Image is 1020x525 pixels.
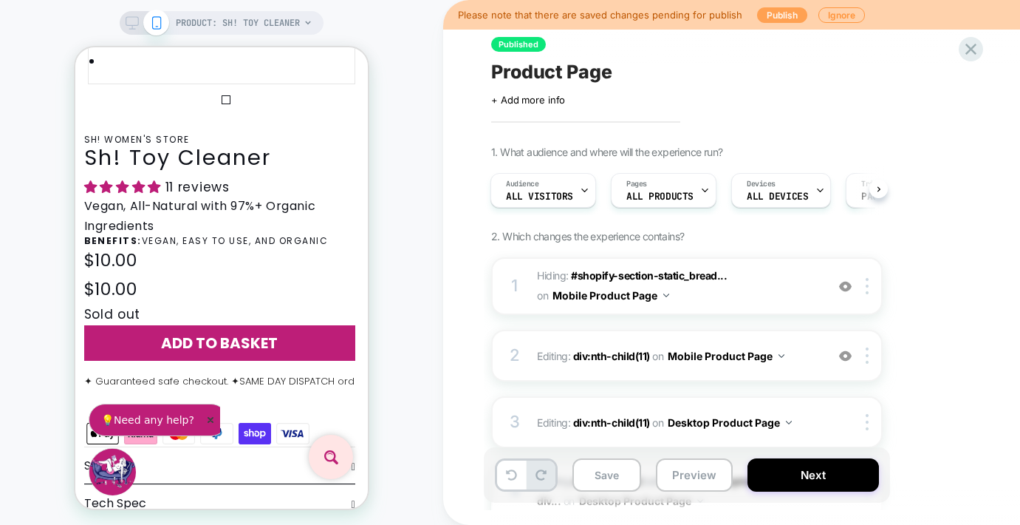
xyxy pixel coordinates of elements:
img: down arrow [663,294,669,297]
img: crossed eye [839,280,852,293]
span: Hiding : [537,266,818,306]
p: Vegan, All-Natural with 97%+ Organic Ingredients [9,149,280,189]
img: Sh! Toy Cleaner - Sh! Women's Store [146,48,155,57]
h1: Sh! Toy Cleaner [9,98,280,123]
span: on [652,413,663,432]
div: 2 [507,341,522,370]
button: Publish [757,7,807,23]
img: close [866,414,869,430]
p: Vegan, Easy to Use, and Organic [9,189,280,199]
img: apple pay [9,373,47,399]
span: $10.00 [9,230,62,254]
div: 3 [507,407,522,437]
span: $10.00 [9,201,62,225]
span: 4.82 stars [9,131,90,149]
span: ✦ Guaranteed safe checkout. ✦SAME DAY DISPATCH order by 3pm mon-fri ✦FREE UK DELIVERY when you sp... [28,327,590,341]
img: down arrow [786,421,792,424]
span: ALL PRODUCTS [626,192,694,202]
button: Next [747,458,879,492]
button: Desktop Product Page [668,412,792,433]
iframe: Chat popup [11,354,145,391]
button: Preview [656,458,733,492]
span: ALL DEVICES [747,192,808,202]
span: Editing : [537,345,818,367]
span: Audience [506,179,539,189]
img: close [866,348,869,364]
span: 2. Which changes the experience contains? [491,230,684,243]
span: Page Load [861,192,911,202]
button: ADD TO BASKET [9,278,280,314]
img: shopify pay [160,373,198,399]
a: Tech Spec [9,438,280,475]
img: close [866,278,869,294]
img: crossed eye [839,350,852,362]
button: Save [572,458,641,492]
span: All Visitors [506,192,573,202]
img: down arrow [778,354,784,358]
span: Published [491,37,546,52]
span: Trigger [861,179,890,189]
p: Sh! Women's Store [9,87,280,98]
b: BENEFITS: [9,187,66,200]
span: div:nth-child(11) [573,350,650,362]
span: 11 reviews [90,131,154,149]
span: Editing : [537,412,818,433]
button: Ignore [818,7,865,23]
span: div:nth-child(11) [573,416,650,429]
a: Sex Tip [9,400,280,437]
span: on [537,286,548,305]
span: PRODUCT: Sh! Toy Cleaner [176,11,300,35]
span: Devices [747,179,776,189]
span: Product Page [491,61,612,83]
span: Sold out [9,258,66,276]
button: Mobile Product Page [552,285,669,306]
span: Pages [626,179,647,189]
span: ADD TO BASKET [86,285,202,306]
button: Mobile Product Page [668,345,784,367]
span: 1. What audience and where will the experience run? [491,146,722,158]
span: + Add more info [491,94,565,106]
span: on [652,347,663,365]
iframe: Chat [11,399,63,450]
span: #shopify-section-static_bread... [571,269,727,282]
div: 1 [507,271,522,301]
img: visa [199,373,236,399]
